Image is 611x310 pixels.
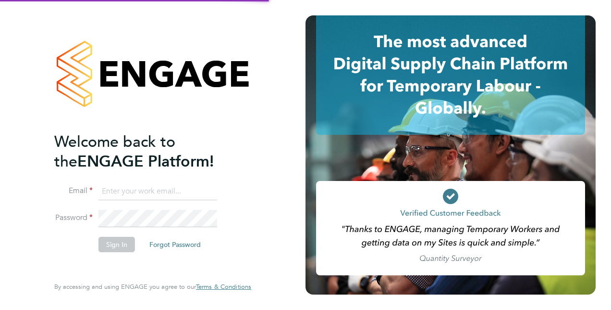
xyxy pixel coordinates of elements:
[196,283,251,291] span: Terms & Conditions
[54,132,175,171] span: Welcome back to the
[142,237,208,252] button: Forgot Password
[98,237,135,252] button: Sign In
[54,132,242,171] h2: ENGAGE Platform!
[196,283,251,291] a: Terms & Conditions
[54,283,251,291] span: By accessing and using ENGAGE you agree to our
[98,183,217,200] input: Enter your work email...
[54,186,93,196] label: Email
[54,213,93,223] label: Password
